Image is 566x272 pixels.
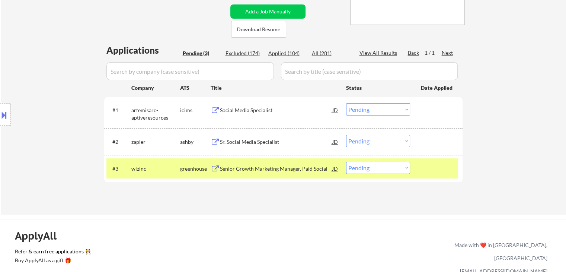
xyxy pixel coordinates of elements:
[312,50,349,57] div: All (281)
[281,62,458,80] input: Search by title (case sensitive)
[451,238,547,265] div: Made with ❤️ in [GEOGRAPHIC_DATA], [GEOGRAPHIC_DATA]
[180,138,211,146] div: ashby
[131,107,180,121] div: artemisarc-aptiveresources
[183,50,220,57] div: Pending (3)
[226,50,263,57] div: Excluded (174)
[332,135,339,148] div: JD
[180,107,211,114] div: icims
[15,230,65,242] div: ApplyAll
[220,107,332,114] div: Social Media Specialist
[106,46,180,55] div: Applications
[268,50,306,57] div: Applied (104)
[230,4,306,19] button: Add a Job Manually
[131,138,180,146] div: zapier
[332,162,339,175] div: JD
[180,165,211,173] div: greenhouse
[131,84,180,92] div: Company
[332,103,339,117] div: JD
[421,84,454,92] div: Date Applied
[359,49,399,57] div: View All Results
[346,81,410,94] div: Status
[425,49,442,57] div: 1 / 1
[15,249,299,257] a: Refer & earn free applications 👯‍♀️
[15,258,89,263] div: Buy ApplyAll as a gift 🎁
[442,49,454,57] div: Next
[211,84,339,92] div: Title
[408,49,420,57] div: Back
[131,165,180,173] div: wizinc
[220,138,332,146] div: Sr. Social Media Specialist
[15,257,89,266] a: Buy ApplyAll as a gift 🎁
[220,165,332,173] div: Senior Growth Marketing Manager, Paid Social
[106,62,274,80] input: Search by company (case sensitive)
[180,84,211,92] div: ATS
[231,21,286,38] button: Download Resume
